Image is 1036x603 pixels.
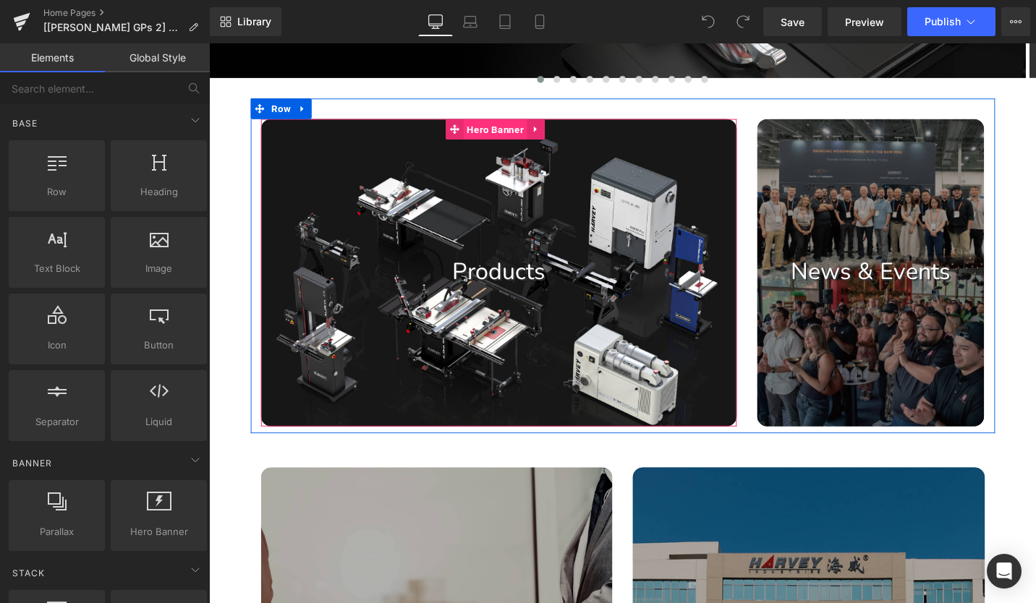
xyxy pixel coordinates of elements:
span: Hero Banner [115,524,203,539]
a: Laptop [453,7,488,36]
span: Liquid [115,414,203,429]
button: Redo [729,7,757,36]
span: Base [11,116,39,130]
span: Button [115,338,203,353]
span: Hero Banner [269,80,336,102]
span: Icon [13,338,101,353]
a: Home Pages [43,7,210,19]
span: [[PERSON_NAME] GPs 2] Home Page [DATE] [43,22,182,33]
a: Expand / Collapse [337,80,356,102]
span: Save [781,14,804,30]
span: Banner [11,456,54,470]
span: Publish [925,16,961,27]
span: Row [13,184,101,200]
a: Mobile [522,7,557,36]
div: Open Intercom Messenger [987,554,1022,589]
p: Products [55,225,559,259]
button: Publish [907,7,995,36]
span: Stack [11,566,46,580]
a: Expand / Collapse [90,59,109,80]
a: Desktop [418,7,453,36]
a: Preview [828,7,901,36]
a: New Library [210,7,281,36]
span: Text Block [13,261,101,276]
span: Row [63,59,90,80]
span: Image [115,261,203,276]
p: News & Events [580,225,821,259]
a: Tablet [488,7,522,36]
span: Preview [845,14,884,30]
button: Undo [694,7,723,36]
a: Global Style [105,43,210,72]
span: Separator [13,414,101,429]
span: Heading [115,184,203,200]
span: Library [237,15,271,28]
span: Parallax [13,524,101,539]
button: More [1001,7,1030,36]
